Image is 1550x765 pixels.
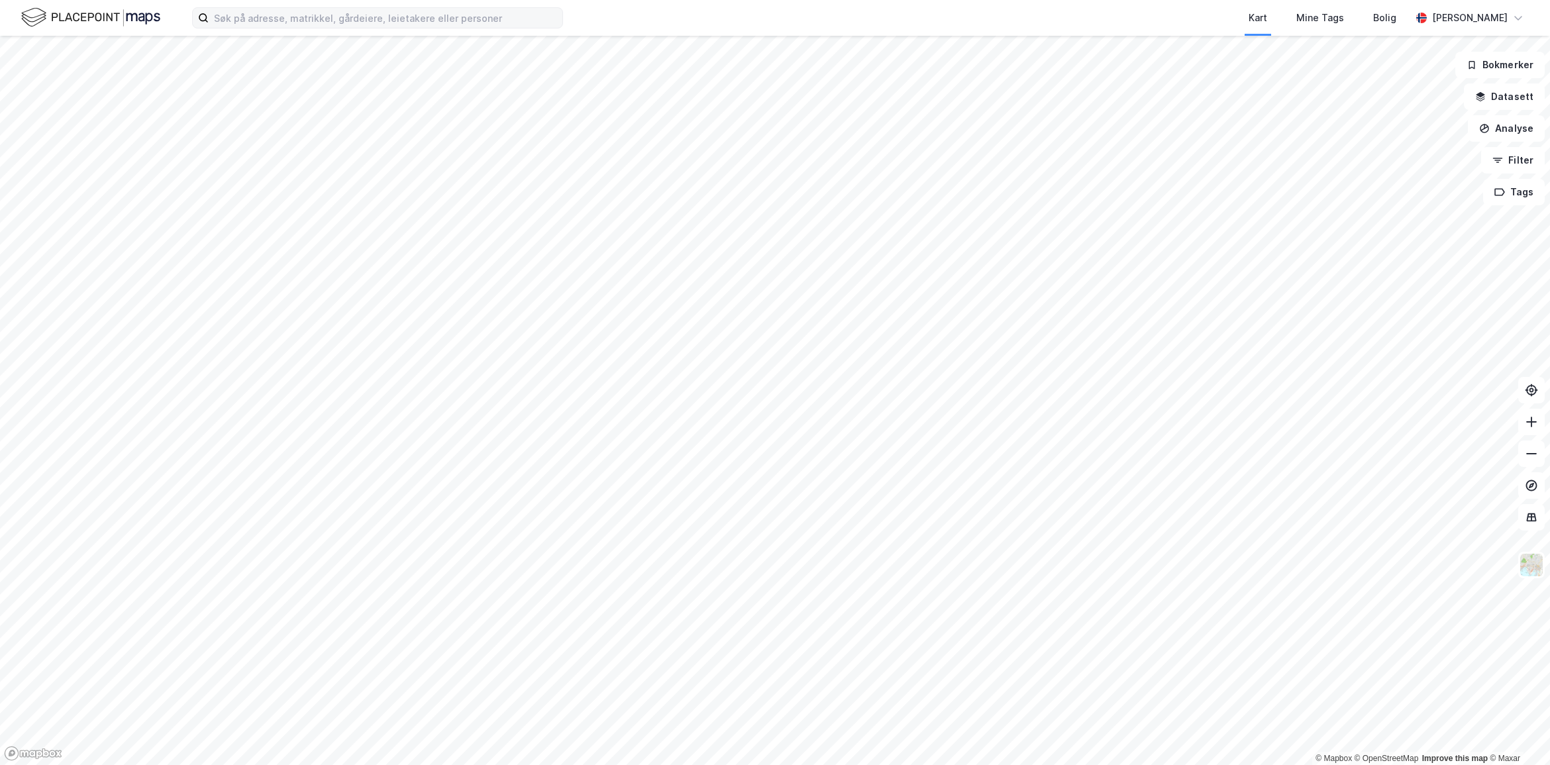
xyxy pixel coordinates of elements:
div: Mine Tags [1296,10,1344,26]
div: Bolig [1373,10,1396,26]
div: [PERSON_NAME] [1432,10,1508,26]
button: Filter [1481,147,1545,174]
a: OpenStreetMap [1355,754,1419,763]
button: Bokmerker [1455,52,1545,78]
img: Z [1519,552,1544,578]
img: logo.f888ab2527a4732fd821a326f86c7f29.svg [21,6,160,29]
button: Analyse [1468,115,1545,142]
a: Mapbox homepage [4,746,62,761]
div: Kart [1249,10,1267,26]
button: Tags [1483,179,1545,205]
div: Kontrollprogram for chat [1484,701,1550,765]
button: Datasett [1464,83,1545,110]
a: Improve this map [1422,754,1488,763]
iframe: Chat Widget [1484,701,1550,765]
input: Søk på adresse, matrikkel, gårdeiere, leietakere eller personer [209,8,562,28]
a: Mapbox [1316,754,1352,763]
